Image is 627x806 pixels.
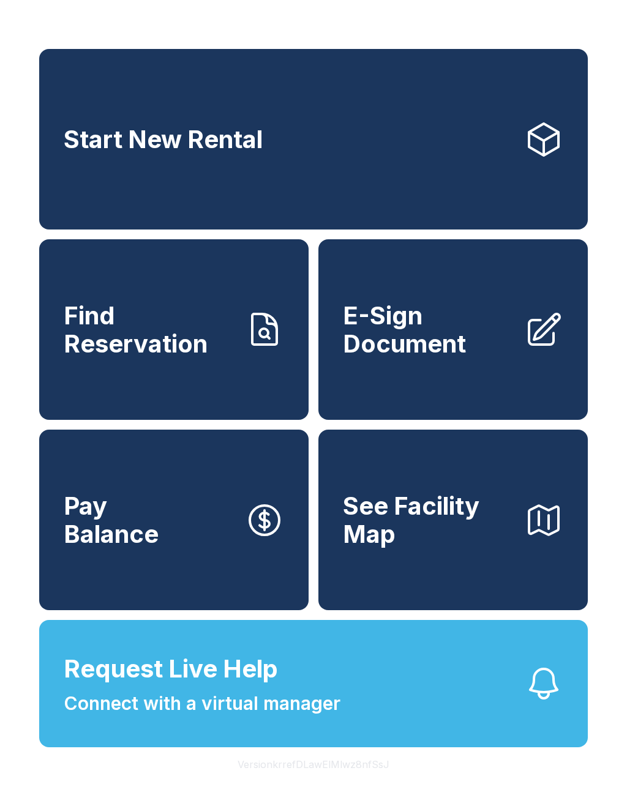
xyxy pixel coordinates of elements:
[64,302,235,357] span: Find Reservation
[318,239,588,420] a: E-Sign Document
[343,492,514,548] span: See Facility Map
[39,620,588,747] button: Request Live HelpConnect with a virtual manager
[318,430,588,610] button: See Facility Map
[64,651,278,687] span: Request Live Help
[39,239,309,420] a: Find Reservation
[64,690,340,717] span: Connect with a virtual manager
[64,125,263,154] span: Start New Rental
[39,430,309,610] button: PayBalance
[228,747,399,782] button: VersionkrrefDLawElMlwz8nfSsJ
[343,302,514,357] span: E-Sign Document
[39,49,588,229] a: Start New Rental
[64,492,159,548] span: Pay Balance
